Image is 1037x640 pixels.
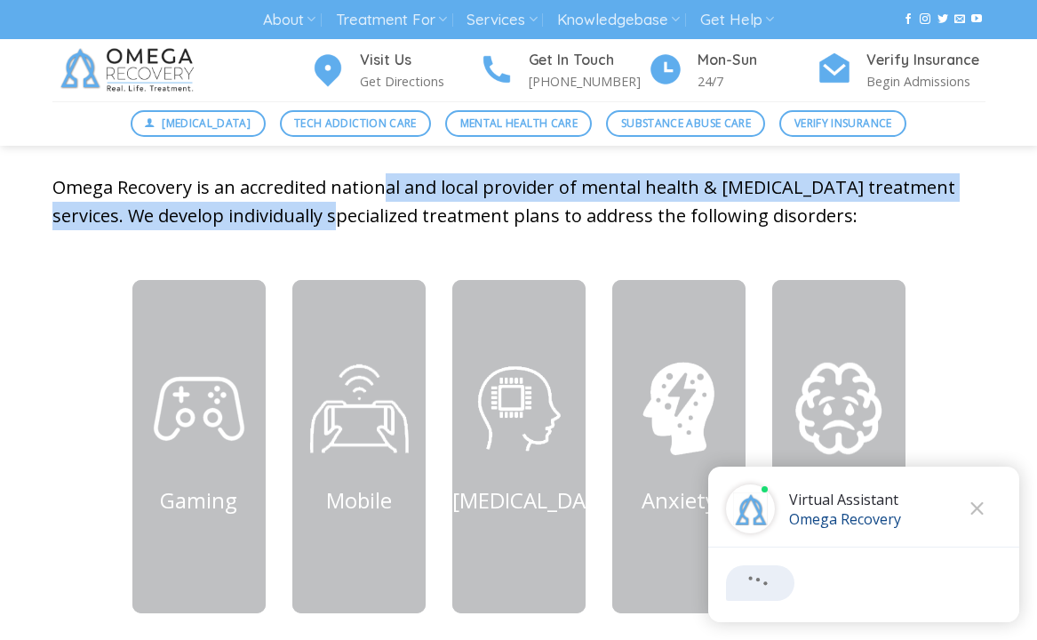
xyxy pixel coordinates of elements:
[131,110,266,137] a: [MEDICAL_DATA]
[642,484,716,514] a: Anxiety
[779,110,906,137] a: Verify Insurance
[52,39,208,101] img: Omega Recovery
[52,173,985,230] p: Omega Recovery is an accredited national and local provider of mental health & [MEDICAL_DATA] tre...
[937,13,948,26] a: Follow on Twitter
[326,484,392,514] a: Mobile
[160,484,237,514] a: Gaming
[529,71,648,92] p: [PHONE_NUMBER]
[971,13,982,26] a: Follow on YouTube
[529,49,648,72] h4: Get In Touch
[866,71,985,92] p: Begin Admissions
[310,49,479,92] a: Visit Us Get Directions
[460,115,578,132] span: Mental Health Care
[866,49,985,72] h4: Verify Insurance
[360,49,479,72] h4: Visit Us
[794,115,892,132] span: Verify Insurance
[817,49,985,92] a: Verify Insurance Begin Admissions
[294,115,417,132] span: Tech Addiction Care
[698,71,817,92] p: 24/7
[700,4,774,36] a: Get Help
[263,4,315,36] a: About
[467,4,537,36] a: Services
[360,71,479,92] p: Get Directions
[698,49,817,72] h4: Mon-Sun
[621,115,751,132] span: Substance Abuse Care
[336,4,447,36] a: Treatment For
[920,13,930,26] a: Follow on Instagram
[606,110,765,137] a: Substance Abuse Care
[452,484,619,514] a: [MEDICAL_DATA]
[954,13,965,26] a: Send us an email
[903,13,913,26] a: Follow on Facebook
[479,49,648,92] a: Get In Touch [PHONE_NUMBER]
[445,110,592,137] a: Mental Health Care
[557,4,680,36] a: Knowledgebase
[162,115,251,132] span: [MEDICAL_DATA]
[280,110,432,137] a: Tech Addiction Care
